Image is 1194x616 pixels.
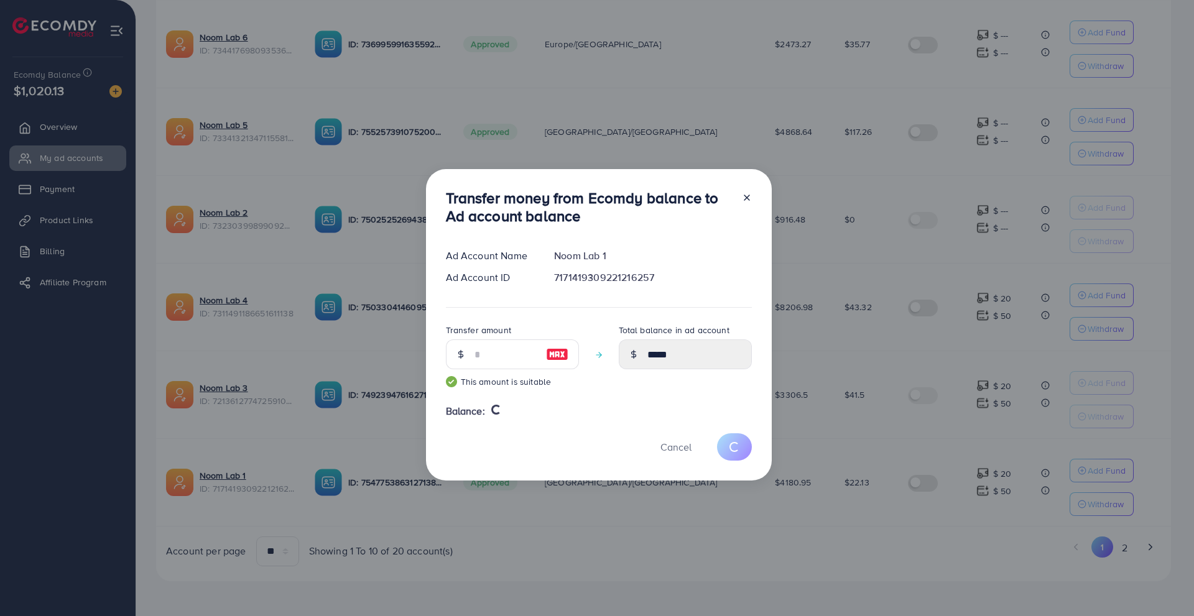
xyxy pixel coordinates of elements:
div: 7171419309221216257 [544,270,761,285]
iframe: Chat [1141,560,1185,607]
img: guide [446,376,457,387]
div: Ad Account Name [436,249,545,263]
span: Balance: [446,404,485,418]
h3: Transfer money from Ecomdy balance to Ad account balance [446,189,732,225]
img: image [546,347,568,362]
button: Cancel [645,433,707,460]
div: Ad Account ID [436,270,545,285]
label: Total balance in ad account [619,324,729,336]
span: Cancel [660,440,692,454]
label: Transfer amount [446,324,511,336]
small: This amount is suitable [446,375,579,388]
div: Noom Lab 1 [544,249,761,263]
